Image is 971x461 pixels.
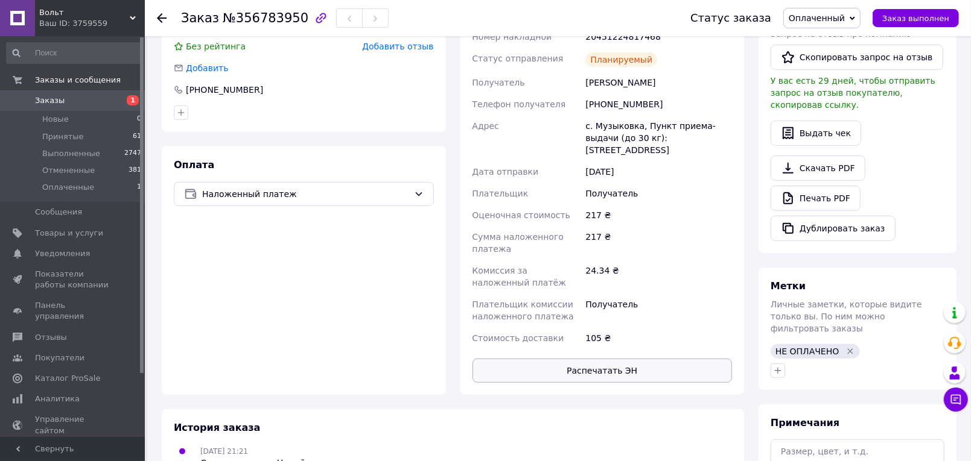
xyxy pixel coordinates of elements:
[42,114,69,125] span: Новые
[583,72,734,93] div: [PERSON_NAME]
[473,32,552,42] span: Номер накладной
[771,155,865,181] a: Скачать PDF
[583,327,734,349] div: 105 ₴
[137,182,141,193] span: 1
[873,9,959,27] button: Заказ выполнен
[771,299,922,333] span: Личные заметки, которые видите только вы. По ним можно фильтровать заказы
[771,45,943,70] button: Скопировать запрос на отзыв
[583,183,734,204] div: Получатель
[42,148,100,159] span: Выполненные
[771,280,806,292] span: Метки
[473,333,564,343] span: Стоимость доставки
[186,42,246,51] span: Без рейтинга
[944,387,968,412] button: Чат с покупателем
[129,165,141,176] span: 381
[39,18,145,29] div: Ваш ID: 3759559
[35,332,67,343] span: Отзывы
[771,417,839,428] span: Примечания
[775,347,839,356] span: НЕ ОПЛАЧЕНО
[157,12,167,24] div: Вернуться назад
[473,359,733,383] button: Распечатать ЭН
[789,13,845,23] span: Оплаченный
[473,54,564,63] span: Статус отправления
[35,75,121,86] span: Заказы и сообщения
[771,29,911,39] span: Запрос на отзыв про компанию
[585,52,657,67] div: Планируемый
[35,414,112,436] span: Управление сайтом
[473,78,525,87] span: Получатель
[35,95,65,106] span: Заказы
[223,11,308,25] span: №356783950
[583,26,734,48] div: 20451224817468
[35,207,82,218] span: Сообщения
[473,210,571,220] span: Оценочная стоимость
[127,95,139,105] span: 1
[42,165,95,176] span: Отмененные
[35,228,103,239] span: Товары и услуги
[583,115,734,161] div: с. Музыковка, Пункт приема-выдачи (до 30 кг): [STREET_ADDRESS]
[473,167,539,177] span: Дата отправки
[473,189,529,198] span: Плательщик
[200,447,248,456] span: [DATE] 21:21
[473,299,574,321] span: Плательщик комиссии наложенного платежа
[583,226,734,260] div: 217 ₴
[771,186,861,211] a: Печать PDF
[35,394,80,404] span: Аналитика
[35,269,112,290] span: Показатели работы компании
[583,161,734,183] div: [DATE]
[583,260,734,293] div: 24.34 ₴
[185,84,264,96] div: [PHONE_NUMBER]
[882,14,949,23] span: Заказ выполнен
[583,204,734,226] div: 217 ₴
[133,131,141,142] span: 61
[186,63,228,73] span: Добавить
[473,232,564,254] span: Сумма наложенного платежа
[137,114,141,125] span: 0
[6,42,142,64] input: Поиск
[35,373,100,384] span: Каталог ProSale
[42,131,84,142] span: Принятые
[174,422,261,433] span: История заказа
[42,182,94,193] span: Оплаченные
[473,266,566,287] span: Комиссия за наложенный платёж
[583,293,734,327] div: Получатель
[35,300,112,322] span: Панель управления
[362,42,433,51] span: Добавить отзыв
[690,12,771,24] div: Статус заказа
[771,76,935,110] span: У вас есть 29 дней, чтобы отправить запрос на отзыв покупателю, скопировав ссылку.
[473,121,499,131] span: Адрес
[845,347,855,356] svg: Удалить метку
[771,216,896,241] button: Дублировать заказ
[35,248,90,259] span: Уведомления
[473,99,566,109] span: Телефон получателя
[39,7,130,18] span: Вольт
[181,11,219,25] span: Заказ
[771,121,861,146] button: Выдать чек
[174,159,214,171] span: Оплата
[583,93,734,115] div: [PHONE_NUMBER]
[202,187,409,201] span: Наложенный платеж
[35,353,84,363] span: Покупатели
[124,148,141,159] span: 2747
